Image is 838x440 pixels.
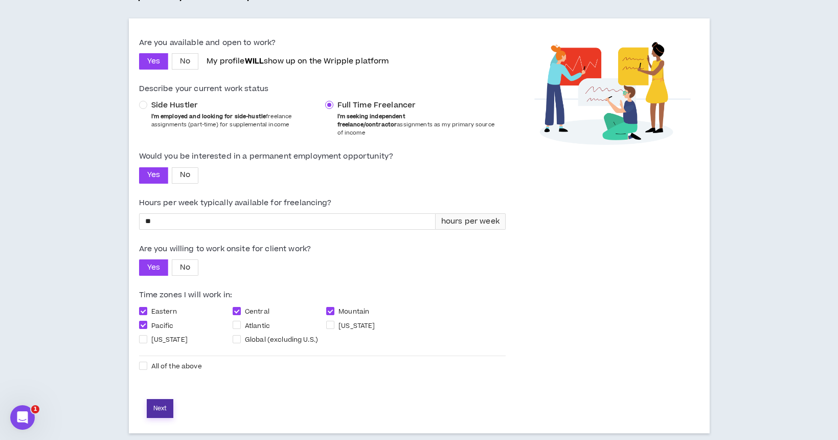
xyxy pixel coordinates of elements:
[337,100,416,111] span: Full Time Freelancer
[245,307,269,316] span: Central
[139,194,506,212] label: Hours per week typically available for freelancing?
[147,399,173,418] button: Next
[139,286,506,304] label: Time zones I will work in:
[10,405,35,430] iframe: Intercom live chat
[180,169,190,181] span: No
[139,80,506,98] label: Describe your current work status
[180,56,190,67] span: No
[139,240,506,258] label: Are you willing to work onsite for client work?
[139,34,506,52] label: Are you available and open to work?
[337,113,405,128] b: I'm seeking independent freelance/contractor
[338,307,369,316] span: Mountain
[151,113,266,120] b: I'm employed and looking for side-hustle
[151,362,202,371] span: All of the above
[337,113,494,137] span: assignments as my primary source of income
[180,262,190,273] span: No
[147,169,160,181] span: Yes
[151,113,292,128] span: freelance assignments (part-time) for supplemental income
[147,262,160,273] span: Yes
[245,321,270,331] span: Atlantic
[151,100,198,111] span: Side Hustler
[245,56,264,67] strong: WILL
[534,42,691,145] img: talent-work-preferences.png
[436,213,506,230] div: hours per week
[338,321,375,331] span: [US_STATE]
[139,147,506,165] label: Would you be interested in a permanent employment opportunity?
[151,335,188,344] span: [US_STATE]
[151,321,174,331] span: Pacific
[245,335,318,344] span: Global (excluding U.S.)
[147,56,160,67] span: Yes
[151,307,177,316] span: Eastern
[207,56,389,67] p: My profile show up on the Wripple platform
[31,405,39,413] span: 1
